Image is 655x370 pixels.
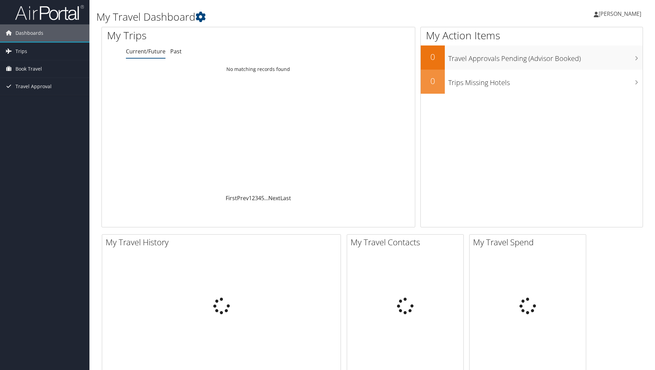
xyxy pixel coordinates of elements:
[421,45,643,70] a: 0Travel Approvals Pending (Advisor Booked)
[448,50,643,63] h3: Travel Approvals Pending (Advisor Booked)
[599,10,641,18] span: [PERSON_NAME]
[261,194,264,202] a: 5
[126,48,165,55] a: Current/Future
[170,48,182,55] a: Past
[258,194,261,202] a: 4
[421,28,643,43] h1: My Action Items
[106,236,341,248] h2: My Travel History
[252,194,255,202] a: 2
[280,194,291,202] a: Last
[226,194,237,202] a: First
[255,194,258,202] a: 3
[264,194,268,202] span: …
[448,74,643,88] h3: Trips Missing Hotels
[249,194,252,202] a: 1
[102,63,415,75] td: No matching records found
[96,10,464,24] h1: My Travel Dashboard
[594,3,648,24] a: [PERSON_NAME]
[15,43,27,60] span: Trips
[107,28,279,43] h1: My Trips
[268,194,280,202] a: Next
[421,70,643,94] a: 0Trips Missing Hotels
[15,60,42,78] span: Book Travel
[421,75,445,87] h2: 0
[15,78,52,95] span: Travel Approval
[15,4,84,21] img: airportal-logo.png
[237,194,249,202] a: Prev
[473,236,586,248] h2: My Travel Spend
[421,51,445,63] h2: 0
[351,236,463,248] h2: My Travel Contacts
[15,24,43,42] span: Dashboards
